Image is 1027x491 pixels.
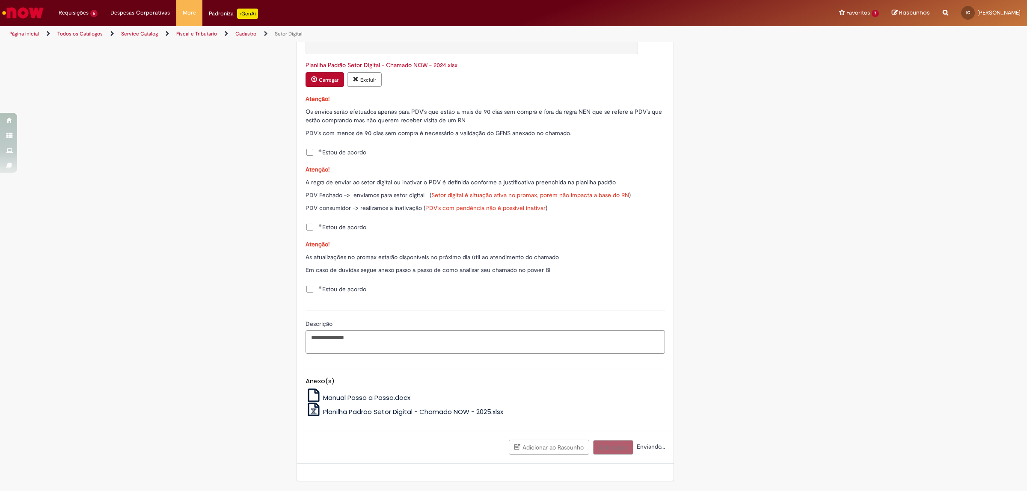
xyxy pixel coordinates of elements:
[318,285,366,293] span: Estou de acordo
[59,9,89,17] span: Requisições
[9,30,39,37] a: Página inicial
[846,9,870,17] span: Favoritos
[90,10,98,17] span: 6
[275,30,303,37] a: Setor Digital
[306,129,665,137] p: PDV's com menos de 90 dias sem compra é necessário a validação do GFNS anexado no chamado.
[306,204,665,212] p: PDV consumidor -> realizamos a inativação ( )
[306,266,665,274] p: Em caso de duvidas segue anexo passo a passo de como analisar seu chamado no power BI
[318,223,366,231] span: Estou de acordo
[431,191,629,199] span: Setor digital é situação ativa no promax, porém não impacta a base do RN
[319,77,338,83] small: Carregar
[6,26,678,42] ul: Trilhas de página
[57,30,103,37] a: Todos os Catálogos
[1,4,45,21] img: ServiceNow
[235,30,256,37] a: Cadastro
[306,407,504,416] a: Planilha Padrão Setor Digital - Chamado NOW - 2025.xlsx
[425,204,546,212] span: PDV's com pendência não é possivel inativar
[306,72,344,87] button: Carregar anexo de Planilha Padrão Setor Digital - Chamado NOW Required
[899,9,930,17] span: Rascunhos
[966,10,970,15] span: IC
[121,30,158,37] a: Service Catalog
[347,72,382,87] button: Excluir anexo Planilha Padrão Setor Digital - Chamado NOW - 2024.xlsx
[318,148,366,157] span: Estou de acordo
[306,95,329,103] span: Atenção!
[306,240,329,248] strong: Atenção!
[306,107,665,124] p: Os envios serão efetuados apenas para PDV's que estão a mais de 90 dias sem compra e fora da regr...
[306,61,457,69] a: Download de Planilha Padrão Setor Digital - Chamado NOW - 2024.xlsx
[306,178,665,186] p: A regra de enviar ao setor digital ou inativar o PDV é definida conforme a justificativa preenchi...
[323,393,410,402] span: Manual Passo a Passo.docx
[323,407,503,416] span: Planilha Padrão Setor Digital - Chamado NOW - 2025.xlsx
[306,166,329,173] strong: Atenção!
[306,191,665,199] p: PDV Fechado -> enviamos para setor digital ( )
[892,9,930,17] a: Rascunhos
[318,224,322,227] span: Obrigatório Preenchido
[318,286,322,289] span: Obrigatório Preenchido
[237,9,258,19] p: +GenAi
[635,443,665,450] span: Enviando...
[306,253,665,261] p: As atualizações no promax estarão disponíveis no próximo dia útil ao atendimento do chamado
[306,330,665,354] textarea: Descrição
[872,10,879,17] span: 7
[110,9,170,17] span: Despesas Corporativas
[306,320,334,328] span: Descrição
[977,9,1021,16] span: [PERSON_NAME]
[360,77,376,83] small: Excluir
[306,393,411,402] a: Manual Passo a Passo.docx
[176,30,217,37] a: Fiscal e Tributário
[318,149,322,152] span: Obrigatório Preenchido
[183,9,196,17] span: More
[306,378,665,385] h5: Anexo(s)
[209,9,258,19] div: Padroniza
